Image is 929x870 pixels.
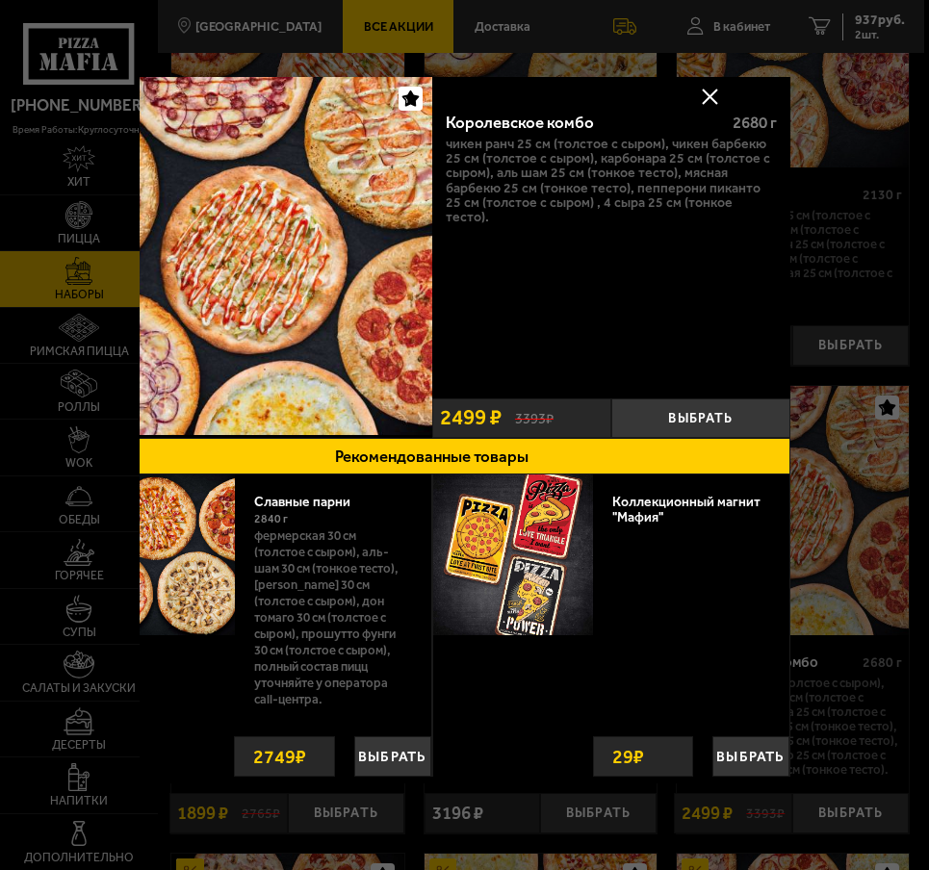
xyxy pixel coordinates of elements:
[515,410,554,427] s: 3393 ₽
[611,398,790,438] button: Выбрать
[74,77,432,435] img: Королевское комбо
[440,407,502,429] span: 2499 ₽
[608,737,661,776] strong: 29 ₽
[74,77,432,438] a: Королевское комбо
[354,736,431,777] button: Выбрать
[446,113,717,132] div: Королевское комбо
[74,438,790,474] button: Рекомендованные товары
[254,494,369,510] a: Славные парни
[712,736,789,777] button: Выбрать
[254,512,288,525] span: 2840 г
[613,494,761,525] a: Коллекционный магнит "Мафия"
[446,137,777,223] p: Чикен Ранч 25 см (толстое с сыром), Чикен Барбекю 25 см (толстое с сыром), Карбонара 25 см (толст...
[254,528,407,717] p: Фермерская 30 см (толстое с сыром), Аль-Шам 30 см (тонкое тесто), [PERSON_NAME] 30 см (толстое с ...
[733,113,777,132] span: 2680 г
[248,737,311,776] strong: 2749 ₽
